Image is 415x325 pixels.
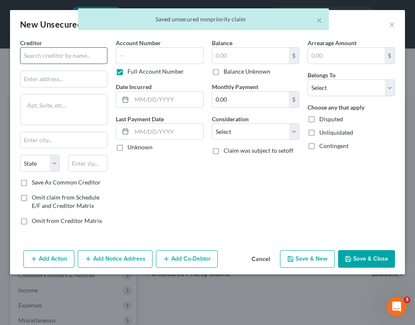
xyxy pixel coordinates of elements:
button: Save & New [280,250,335,268]
input: MM/DD/YYYY [132,92,203,107]
label: Last Payment Date [116,115,164,123]
label: Balance [212,38,232,47]
span: Unliquidated [319,129,353,136]
label: Account Number [116,38,161,47]
button: Add Co-Debtor [156,250,218,268]
button: Add Action [23,250,74,268]
input: -- [116,47,203,64]
iframe: Intercom live chat [387,297,407,317]
span: Creditor [20,39,42,46]
button: Cancel [245,251,277,268]
span: Contingent [319,142,349,149]
label: Unknown [127,143,153,151]
div: $ [384,48,395,64]
label: Save As Common Creditor [32,178,101,187]
div: $ [289,48,299,64]
label: Consideration [212,115,249,123]
input: Search creditor by name... [20,47,107,64]
input: MM/DD/YYYY [132,124,203,140]
span: Claim was subject to setoff [224,147,293,154]
input: 0.00 [308,48,384,64]
div: $ [289,92,299,107]
label: Choose any that apply [308,103,364,112]
button: Save & Close [338,250,395,268]
input: Enter address... [20,71,107,87]
span: Omit claim from Schedule E/F and Creditor Matrix [32,194,99,209]
button: Add Notice Address [78,250,153,268]
span: 3 [404,297,410,303]
input: 0.00 [212,92,289,107]
label: Date Incurred [116,82,152,91]
span: Belongs To [308,72,336,79]
div: Saved unsecured nonpriority claim [85,15,322,23]
label: Arrearage Amount [308,38,356,47]
span: Omit from Creditor Matrix [32,217,102,224]
input: Enter zip... [68,155,108,171]
label: Monthly Payment [212,82,258,91]
span: Disputed [319,115,343,123]
label: Balance Unknown [224,67,270,76]
button: × [316,15,322,25]
label: Full Account Number [127,67,184,76]
input: 0.00 [212,48,289,64]
input: Enter city... [20,132,107,148]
